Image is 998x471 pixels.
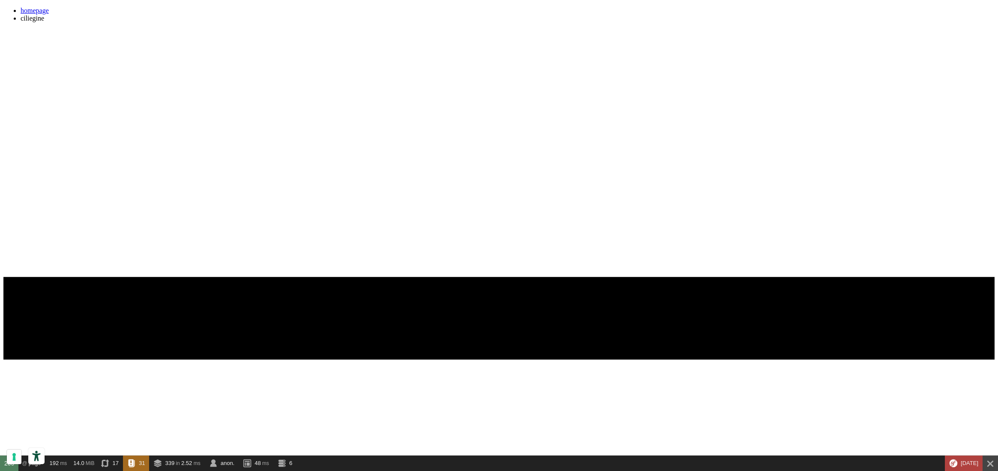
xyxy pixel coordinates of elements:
button: Strumenti di accessibilità [28,448,45,464]
a: 48 ms [239,456,273,471]
span: 14.0 [73,460,84,466]
a: 192 ms [45,456,69,471]
span: 48 [255,460,261,466]
span: @ [22,460,27,466]
span: ciliegine [21,15,44,22]
span: 339 [165,460,175,466]
span: ms [262,460,269,466]
span: 2.52 [181,460,192,466]
span: ms [194,460,201,466]
a: 6 [273,456,297,471]
span: [DATE] [961,460,978,466]
a: 14.0 MiB [69,456,96,471]
button: Le tue preferenze relative al consenso per le tecnologie di tracciamento [7,450,21,464]
a: Close Toolbar [983,456,998,471]
span: MiB [86,460,95,466]
a: 31 [123,456,150,471]
span: anon. [221,460,235,466]
span: ms [60,460,67,466]
a: 339 in 2.52 ms [149,456,204,471]
span: in [176,460,180,466]
span: 6 [289,460,292,466]
span: 17 [112,460,118,466]
span: 31 [139,460,145,466]
a: [DATE] [945,456,983,471]
span: 192 [50,460,59,466]
a: homepage [21,7,49,14]
a: anon. [205,456,239,471]
div: This Symfony version will no longer receive security fixes. [945,456,983,471]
